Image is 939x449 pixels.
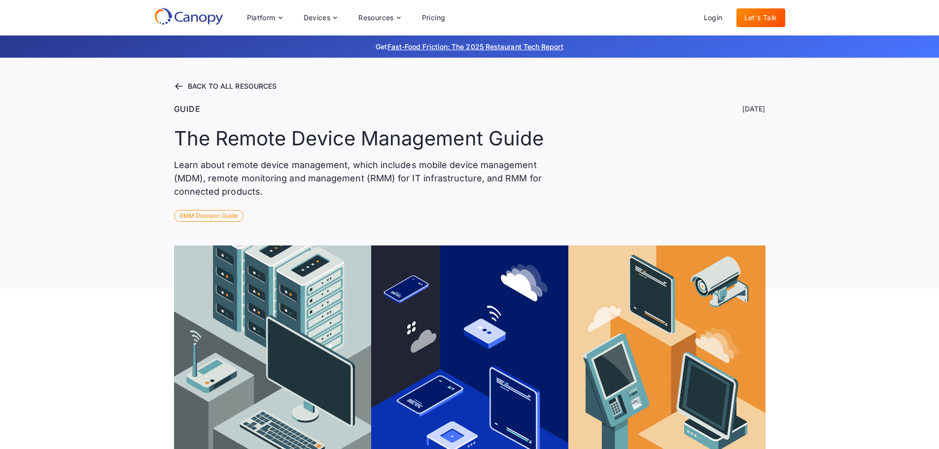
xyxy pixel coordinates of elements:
div: Platform [247,14,276,21]
div: Devices [296,8,345,28]
div: BACK TO ALL RESOURCES [188,83,277,90]
div: Devices [304,14,331,21]
a: BACK TO ALL RESOURCES [174,81,765,91]
a: Login [696,8,730,27]
div: Platform [239,8,290,28]
a: Let's Talk [736,8,785,27]
div: Resources [358,14,394,21]
a: Pricing [414,8,453,27]
div: RMM Decision Guide [174,210,243,222]
p: Get [228,41,711,52]
div: Resources [350,8,408,28]
div: Guide [174,103,201,115]
div: [DATE] [742,104,765,114]
h1: The Remote Device Management Guide [174,127,544,150]
p: Learn about remote device management, which includes mobile device management (MDM), remote monit... [174,158,565,198]
a: Fast-Food Friction: The 2025 Restaurant Tech Report [387,42,563,51]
